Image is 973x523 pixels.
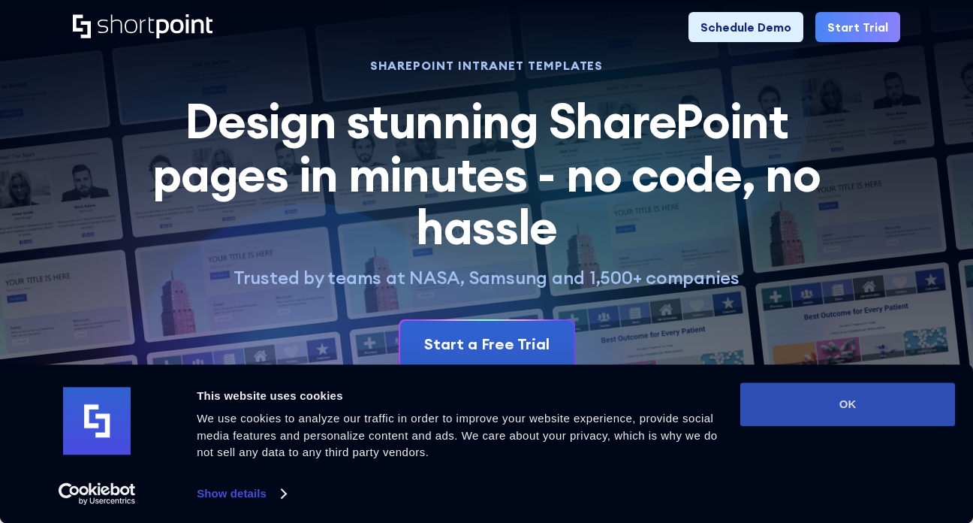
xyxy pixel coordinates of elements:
[135,266,838,289] p: Trusted by teams at NASA, Samsung and 1,500+ companies
[135,95,838,253] h2: Design stunning SharePoint pages in minutes - no code, no hassle
[400,321,574,367] a: Start a Free Trial
[424,333,550,355] div: Start a Free Trial
[688,12,803,42] a: Schedule Demo
[197,387,723,405] div: This website uses cookies
[32,482,163,505] a: Usercentrics Cookiebot - opens in a new window
[703,349,973,523] iframe: Chat Widget
[135,60,838,71] h1: SHAREPOINT INTRANET TEMPLATES
[63,388,131,455] img: logo
[197,482,285,505] a: Show details
[740,382,955,426] button: OK
[815,12,900,42] a: Start Trial
[197,412,717,458] span: We use cookies to analyze our traffic in order to improve your website experience, provide social...
[73,14,212,40] a: Home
